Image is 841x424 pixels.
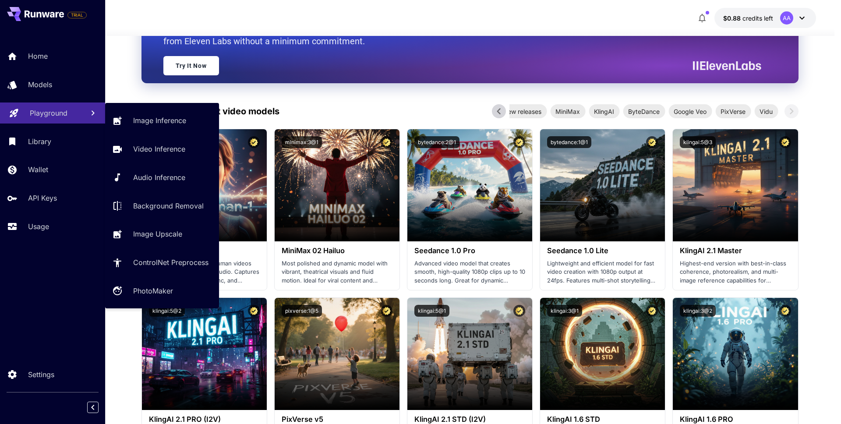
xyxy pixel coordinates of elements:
[275,298,399,410] img: alt
[163,56,219,75] a: Try It Now
[133,172,185,183] p: Audio Inference
[381,305,392,317] button: Certified Model – Vetted for best performance and includes a commercial license.
[780,11,793,25] div: AA
[513,305,525,317] button: Certified Model – Vetted for best performance and includes a commercial license.
[105,167,219,188] a: Audio Inference
[133,229,182,239] p: Image Upscale
[540,129,665,241] img: alt
[133,115,186,126] p: Image Inference
[714,8,816,28] button: $0.8804
[550,107,585,116] span: MiniMax
[673,298,798,410] img: alt
[282,415,392,424] h3: PixVerse v5
[742,14,773,22] span: credits left
[498,107,547,116] span: New releases
[540,298,665,410] img: alt
[275,129,399,241] img: alt
[248,305,260,317] button: Certified Model – Vetted for best performance and includes a commercial license.
[105,223,219,245] a: Image Upscale
[30,108,67,118] p: Playground
[680,415,791,424] h3: KlingAI 1.6 PRO
[28,369,54,380] p: Settings
[779,305,791,317] button: Certified Model – Vetted for best performance and includes a commercial license.
[87,402,99,413] button: Collapse sidebar
[133,257,208,268] p: ControlNet Preprocess
[105,110,219,131] a: Image Inference
[28,221,49,232] p: Usage
[105,195,219,216] a: Background Removal
[28,164,48,175] p: Wallet
[105,280,219,302] a: PhotoMaker
[680,136,716,148] button: klingai:5@3
[149,305,185,317] button: klingai:5@2
[282,136,322,148] button: minimax:3@1
[248,136,260,148] button: Certified Model – Vetted for best performance and includes a commercial license.
[680,259,791,285] p: Highest-end version with best-in-class coherence, photorealism, and multi-image reference capabil...
[547,259,658,285] p: Lightweight and efficient model for fast video creation with 1080p output at 24fps. Features mult...
[67,10,87,20] span: Add your payment card to enable full platform functionality.
[28,136,51,147] p: Library
[715,107,751,116] span: PixVerse
[28,51,48,61] p: Home
[149,415,260,424] h3: KlingAI 2.1 PRO (I2V)
[723,14,773,23] div: $0.8804
[779,136,791,148] button: Certified Model – Vetted for best performance and includes a commercial license.
[623,107,665,116] span: ByteDance
[407,129,532,241] img: alt
[28,79,52,90] p: Models
[105,252,219,273] a: ControlNet Preprocess
[680,305,716,317] button: klingai:3@2
[142,298,267,410] img: alt
[414,305,449,317] button: klingai:5@1
[589,107,619,116] span: KlingAI
[282,259,392,285] p: Most polished and dynamic model with vibrant, theatrical visuals and fluid motion. Ideal for vira...
[282,247,392,255] h3: MiniMax 02 Hailuo
[414,247,525,255] h3: Seedance 1.0 Pro
[381,136,392,148] button: Certified Model – Vetted for best performance and includes a commercial license.
[547,136,591,148] button: bytedance:1@1
[646,305,658,317] button: Certified Model – Vetted for best performance and includes a commercial license.
[646,136,658,148] button: Certified Model – Vetted for best performance and includes a commercial license.
[68,12,86,18] span: TRIAL
[282,305,322,317] button: pixverse:1@5
[547,305,582,317] button: klingai:3@1
[133,286,173,296] p: PhotoMaker
[407,298,532,410] img: alt
[680,247,791,255] h3: KlingAI 2.1 Master
[673,129,798,241] img: alt
[133,201,204,211] p: Background Removal
[414,259,525,285] p: Advanced video model that creates smooth, high-quality 1080p clips up to 10 seconds long. Great f...
[754,107,778,116] span: Vidu
[94,399,105,415] div: Collapse sidebar
[513,136,525,148] button: Certified Model – Vetted for best performance and includes a commercial license.
[547,415,658,424] h3: KlingAI 1.6 STD
[28,193,57,203] p: API Keys
[105,138,219,160] a: Video Inference
[547,247,658,255] h3: Seedance 1.0 Lite
[414,415,525,424] h3: KlingAI 2.1 STD (I2V)
[414,136,459,148] button: bytedance:2@1
[133,144,185,154] p: Video Inference
[723,14,742,22] span: $0.88
[668,107,712,116] span: Google Veo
